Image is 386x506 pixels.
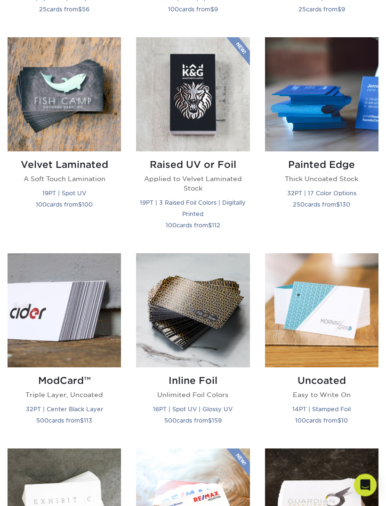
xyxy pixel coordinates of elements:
[298,6,306,13] span: 25
[82,6,89,13] span: 56
[341,417,348,424] span: 10
[295,417,306,424] span: 100
[78,201,82,208] span: $
[8,38,121,242] a: Velvet Laminated Business Cards Velvet Laminated A Soft Touch Lamination 19PT | Spot UV 100cards ...
[39,6,47,13] span: 25
[293,201,305,208] span: 250
[136,254,249,438] a: Inline Foil Business Cards Inline Foil Unlimited Foil Colors 16PT | Spot UV | Glossy UV 500cards ...
[298,6,345,13] small: cards from
[166,222,220,229] small: cards from
[168,6,218,13] small: cards from
[164,417,222,424] small: cards from
[168,6,179,13] span: 100
[140,199,246,218] small: 19PT | 3 Raised Foil Colors | Digitally Printed
[265,159,378,171] h2: Painted Edge
[136,375,249,387] h2: Inline Foil
[336,201,340,208] span: $
[82,201,93,208] span: 100
[153,406,233,413] small: 16PT | Spot UV | Glossy UV
[8,254,121,367] img: ModCard™ Business Cards
[8,38,121,151] img: Velvet Laminated Business Cards
[292,406,351,413] small: 14PT | Stamped Foil
[136,38,249,151] img: Raised UV or Foil Business Cards
[26,406,103,413] small: 32PT | Center Black Layer
[39,6,89,13] small: cards from
[8,375,121,387] h2: ModCard™
[210,6,214,13] span: $
[2,477,80,503] iframe: Google Customer Reviews
[265,174,378,184] p: Thick Uncoated Stock
[78,6,82,13] span: $
[226,449,250,477] img: New Product
[265,254,378,367] img: Uncoated Business Cards
[136,254,249,367] img: Inline Foil Business Cards
[36,417,48,424] span: 500
[265,38,378,151] img: Painted Edge Business Cards
[8,174,121,184] p: A Soft Touch Lamination
[265,254,378,438] a: Uncoated Business Cards Uncoated Easy to Write On 14PT | Stamped Foil 100cards from$10
[136,159,249,171] h2: Raised UV or Foil
[338,417,341,424] span: $
[212,417,222,424] span: 159
[287,190,356,197] small: 32PT | 17 Color Options
[36,201,93,208] small: cards from
[8,390,121,400] p: Triple Layer, Uncoated
[293,201,350,208] small: cards from
[340,201,350,208] span: 130
[226,38,250,66] img: New Product
[36,201,47,208] span: 100
[208,222,212,229] span: $
[338,6,341,13] span: $
[295,417,348,424] small: cards from
[212,222,220,229] span: 112
[136,38,249,242] a: Raised UV or Foil Business Cards Raised UV or Foil Applied to Velvet Laminated Stock 19PT | 3 Rai...
[80,417,84,424] span: $
[265,390,378,400] p: Easy to Write On
[36,417,92,424] small: cards from
[265,38,378,242] a: Painted Edge Business Cards Painted Edge Thick Uncoated Stock 32PT | 17 Color Options 250cards fr...
[136,174,249,194] p: Applied to Velvet Laminated Stock
[354,474,377,497] div: Open Intercom Messenger
[8,254,121,438] a: ModCard™ Business Cards ModCard™ Triple Layer, Uncoated 32PT | Center Black Layer 500cards from$113
[214,6,218,13] span: 9
[341,6,345,13] span: 9
[166,222,177,229] span: 100
[8,159,121,171] h2: Velvet Laminated
[164,417,177,424] span: 500
[42,190,86,197] small: 19PT | Spot UV
[265,375,378,387] h2: Uncoated
[208,417,212,424] span: $
[136,390,249,400] p: Unlimited Foil Colors
[84,417,92,424] span: 113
